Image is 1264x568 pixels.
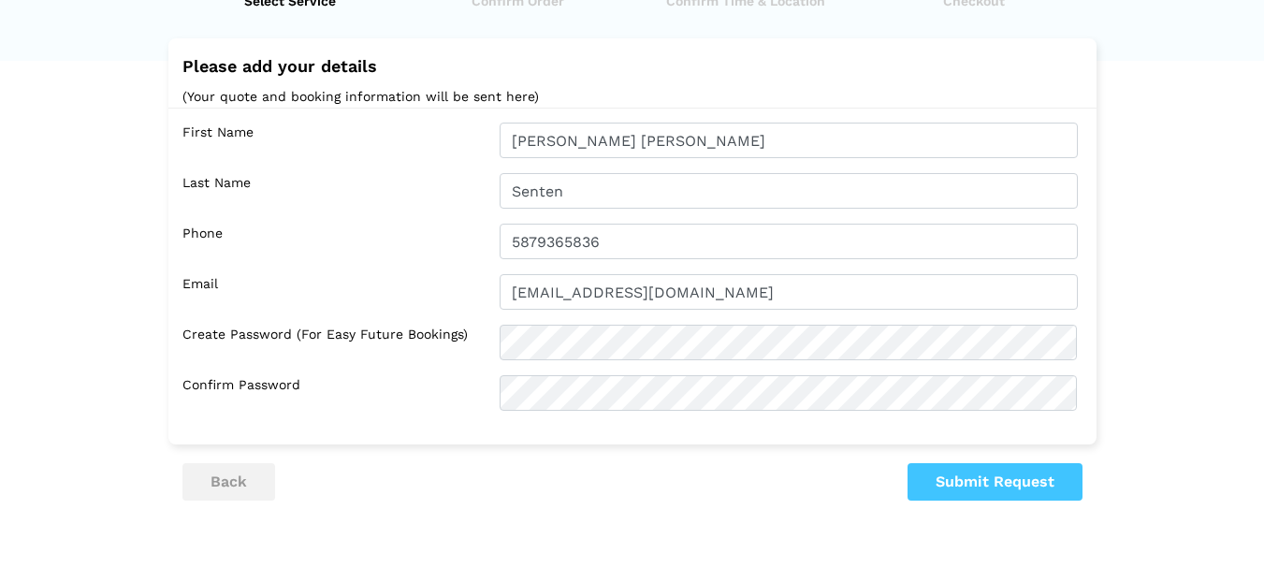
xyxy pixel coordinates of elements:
[182,224,486,259] label: Phone
[182,325,486,360] label: Create Password (for easy future bookings)
[908,463,1082,501] button: Submit Request
[182,375,486,411] label: Confirm Password
[182,123,486,158] label: First Name
[182,85,1082,109] p: (Your quote and booking information will be sent here)
[182,463,275,501] button: back
[182,57,1082,76] h2: Please add your details
[182,274,486,310] label: Email
[182,173,486,209] label: Last Name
